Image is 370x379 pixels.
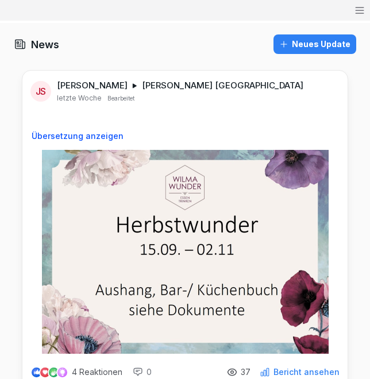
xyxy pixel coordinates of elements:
[279,38,350,51] div: Neues Update
[32,132,338,141] p: Übersetzung anzeigen
[133,366,152,378] div: 0
[57,80,128,91] p: [PERSON_NAME]
[142,80,303,91] p: [PERSON_NAME] [GEOGRAPHIC_DATA]
[41,368,49,377] img: love
[57,367,67,377] img: inspiring
[57,94,102,103] p: letzte Woche
[273,34,356,54] button: Neues Update
[32,368,41,377] img: like
[42,150,329,354] img: livxyz2xvcz0hwx7cx2cd1dz.png
[241,368,250,377] p: 37
[273,368,340,377] p: Bericht ansehen
[107,94,134,103] p: Bearbeitet
[72,368,122,377] p: 4 Reaktionen
[30,81,51,102] div: JS
[49,368,59,377] img: celebrate
[31,37,59,52] h1: News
